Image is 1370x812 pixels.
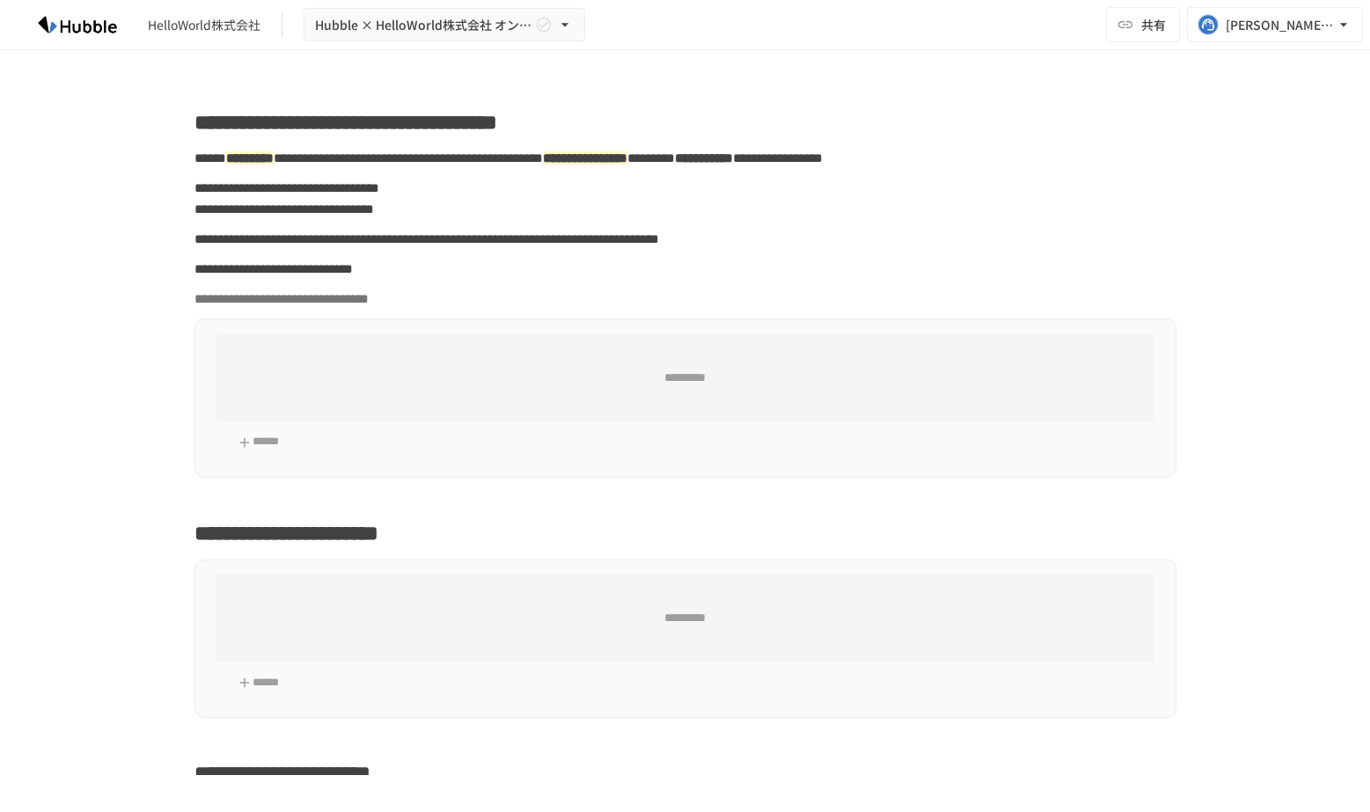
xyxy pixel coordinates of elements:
[1141,15,1166,34] span: 共有
[315,14,531,36] span: Hubble × HelloWorld株式会社 オンボーディングプロジェクト
[148,16,260,34] div: HelloWorld株式会社
[1226,14,1335,36] div: [PERSON_NAME][EMAIL_ADDRESS][PERSON_NAME][DOMAIN_NAME]
[1106,7,1180,42] button: 共有
[21,11,134,39] img: HzDRNkGCf7KYO4GfwKnzITak6oVsp5RHeZBEM1dQFiQ
[1187,7,1363,42] button: [PERSON_NAME][EMAIL_ADDRESS][PERSON_NAME][DOMAIN_NAME]
[304,8,585,42] button: Hubble × HelloWorld株式会社 オンボーディングプロジェクト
